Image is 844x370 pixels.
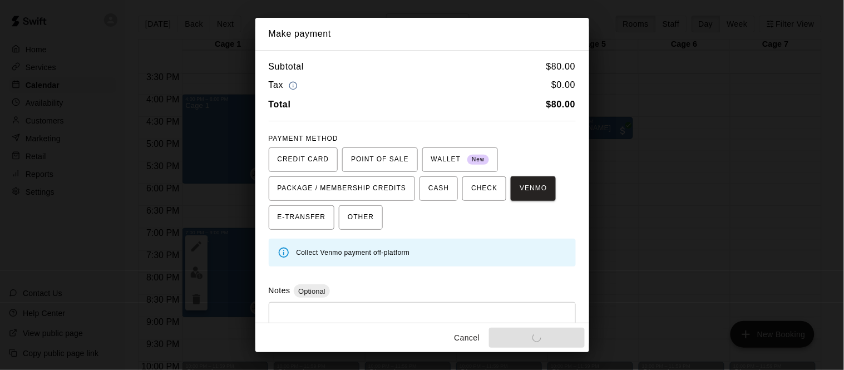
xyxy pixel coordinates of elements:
[278,180,407,198] span: PACKAGE / MEMBERSHIP CREDITS
[431,151,490,169] span: WALLET
[294,287,329,295] span: Optional
[351,151,408,169] span: POINT OF SALE
[255,18,589,50] h2: Make payment
[471,180,497,198] span: CHECK
[269,286,290,295] label: Notes
[511,176,556,201] button: VENMO
[419,176,458,201] button: CASH
[339,205,383,230] button: OTHER
[462,176,506,201] button: CHECK
[269,60,304,74] h6: Subtotal
[551,78,575,93] h6: $ 0.00
[428,180,449,198] span: CASH
[348,209,374,226] span: OTHER
[342,147,417,172] button: POINT OF SALE
[269,135,338,142] span: PAYMENT METHOD
[269,205,335,230] button: E-TRANSFER
[269,78,301,93] h6: Tax
[449,328,485,348] button: Cancel
[520,180,547,198] span: VENMO
[269,100,291,109] b: Total
[278,209,326,226] span: E-TRANSFER
[269,147,338,172] button: CREDIT CARD
[546,100,576,109] b: $ 80.00
[269,176,416,201] button: PACKAGE / MEMBERSHIP CREDITS
[278,151,329,169] span: CREDIT CARD
[546,60,576,74] h6: $ 80.00
[297,249,410,256] span: Collect Venmo payment off-platform
[467,152,489,167] span: New
[422,147,498,172] button: WALLET New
